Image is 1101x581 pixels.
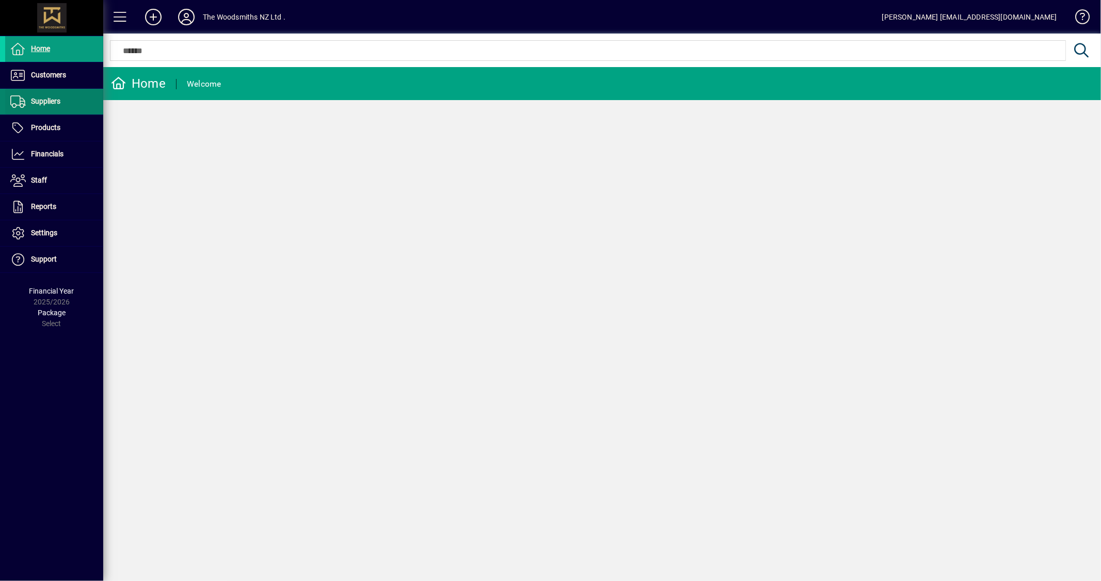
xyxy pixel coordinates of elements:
button: Profile [170,8,203,26]
span: Suppliers [31,97,60,105]
span: Staff [31,176,47,184]
div: [PERSON_NAME] [EMAIL_ADDRESS][DOMAIN_NAME] [882,9,1057,25]
div: Welcome [187,76,221,92]
span: Financials [31,150,63,158]
span: Home [31,44,50,53]
span: Customers [31,71,66,79]
span: Products [31,123,60,132]
a: Financials [5,141,103,167]
a: Settings [5,220,103,246]
a: Suppliers [5,89,103,115]
span: Package [38,309,66,317]
span: Reports [31,202,56,211]
button: Add [137,8,170,26]
a: Reports [5,194,103,220]
a: Customers [5,62,103,88]
a: Support [5,247,103,272]
span: Support [31,255,57,263]
span: Settings [31,229,57,237]
a: Knowledge Base [1067,2,1088,36]
div: The Woodsmiths NZ Ltd . [203,9,285,25]
a: Staff [5,168,103,193]
a: Products [5,115,103,141]
span: Financial Year [29,287,74,295]
div: Home [111,75,166,92]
